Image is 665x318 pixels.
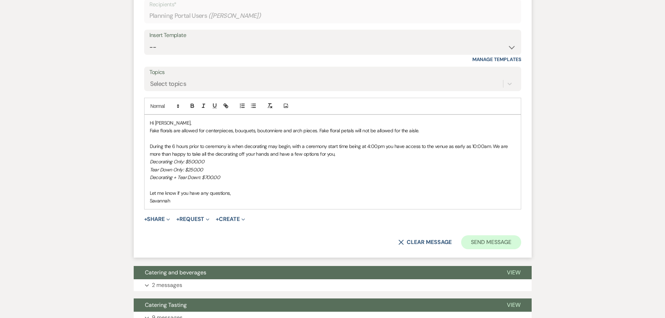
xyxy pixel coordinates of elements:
[216,216,245,222] button: Create
[150,174,220,180] em: Decorating + Tear Down: $700.00
[150,167,203,173] em: Tear Down Only: $250.00
[144,216,170,222] button: Share
[150,189,516,197] p: Let me know if you have any questions,
[398,239,451,245] button: Clear message
[150,158,205,165] em: Decorating Only: $500.00
[145,301,187,309] span: Catering Tasting
[472,56,521,62] a: Manage Templates
[150,79,186,89] div: Select topics
[134,279,532,291] button: 2 messages
[144,216,147,222] span: +
[152,281,182,290] p: 2 messages
[145,269,206,276] span: Catering and beverages
[149,9,516,23] div: Planning Portal Users
[150,142,516,158] p: During the 6 hours prior to ceremony is when decorating may begin, with a ceremony start time bei...
[134,266,496,279] button: Catering and beverages
[150,127,516,134] p: Fake florals are allowed for centerpieces, bouquets, boutonniere and arch pieces. Fake floral pet...
[216,216,219,222] span: +
[150,197,516,205] p: Savannah
[134,298,496,312] button: Catering Tasting
[461,235,521,249] button: Send Message
[208,11,261,21] span: ( [PERSON_NAME] )
[176,216,209,222] button: Request
[496,266,532,279] button: View
[496,298,532,312] button: View
[507,301,520,309] span: View
[507,269,520,276] span: View
[150,119,516,127] p: Hi [PERSON_NAME],
[149,67,516,77] label: Topics
[176,216,179,222] span: +
[149,30,516,40] div: Insert Template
